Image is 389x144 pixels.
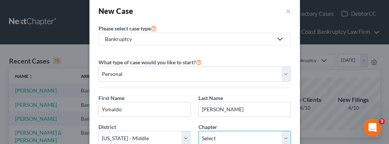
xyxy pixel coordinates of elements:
label: What type of case would you like to start? [98,58,202,67]
span: Please select case type [98,25,151,32]
div: Bankruptcy [105,35,272,43]
span: First Name [98,95,124,101]
button: × [286,6,291,16]
span: Last Name [198,95,223,101]
span: Chapter [198,124,217,130]
input: Enter First Name [99,102,191,117]
input: Enter Last Name [199,102,291,117]
strong: New Case [98,6,133,15]
span: District [98,124,116,130]
span: 3 [379,118,385,124]
iframe: Intercom live chat [363,118,381,136]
